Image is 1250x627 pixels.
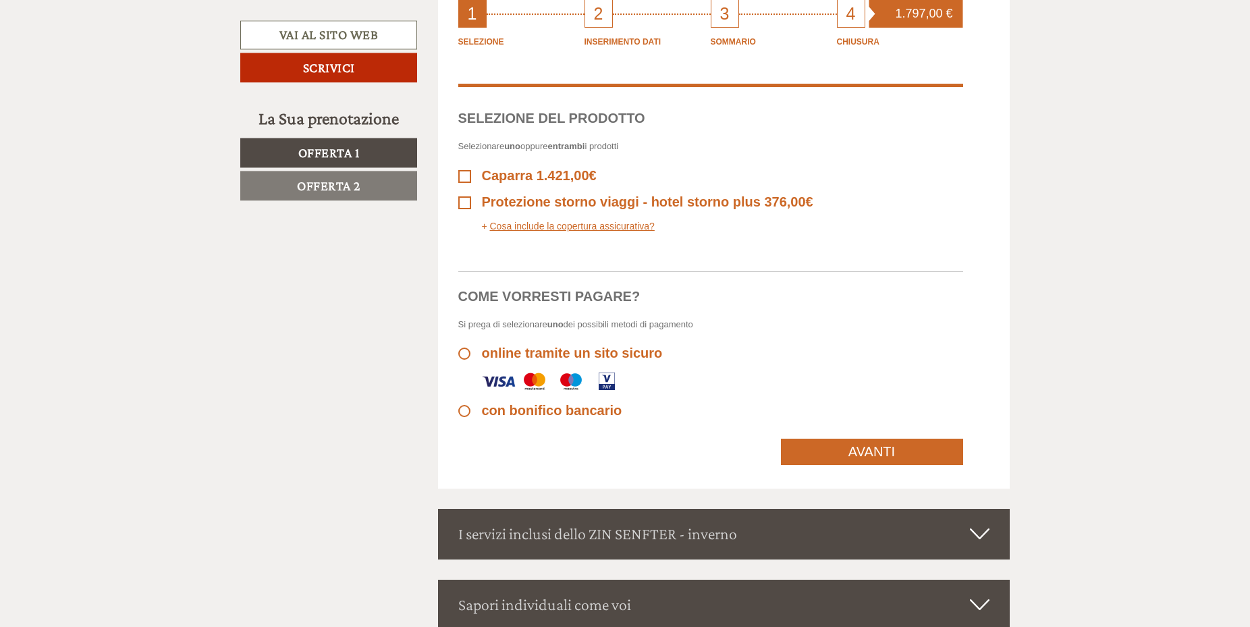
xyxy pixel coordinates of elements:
[458,140,963,153] div: Selezionare oppure i prodotti
[482,221,655,231] a: Cosa include la copertura assicurativa?
[458,194,813,210] span: Protezione storno viaggi - hotel storno plus 376,00€
[837,34,963,50] div: Chiusura
[297,178,360,193] span: Offerta 2
[711,34,837,50] div: Sommario
[458,289,963,304] div: Come vorresti pagare?
[298,145,360,160] span: Offerta 1
[585,34,711,50] div: Inserimento dati
[458,168,597,184] span: Caparra 1.421,00€
[781,439,963,465] a: Avanti
[458,346,663,361] span: online tramite un sito sicuro
[240,106,417,131] div: La Sua prenotazione
[240,53,417,82] a: Scrivici
[458,318,963,331] div: Si prega di selezionare dei possibili metodi di pagamento
[240,20,417,49] a: Vai al sito web
[458,34,585,50] div: Selezione
[547,319,564,329] strong: uno
[547,141,585,151] strong: entrambi
[458,111,963,126] div: Selezione del prodotto
[504,141,520,151] strong: uno
[458,403,622,418] span: con bonifico bancario
[438,509,1010,559] div: I servizi inclusi dello ZIN SENFTER - inverno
